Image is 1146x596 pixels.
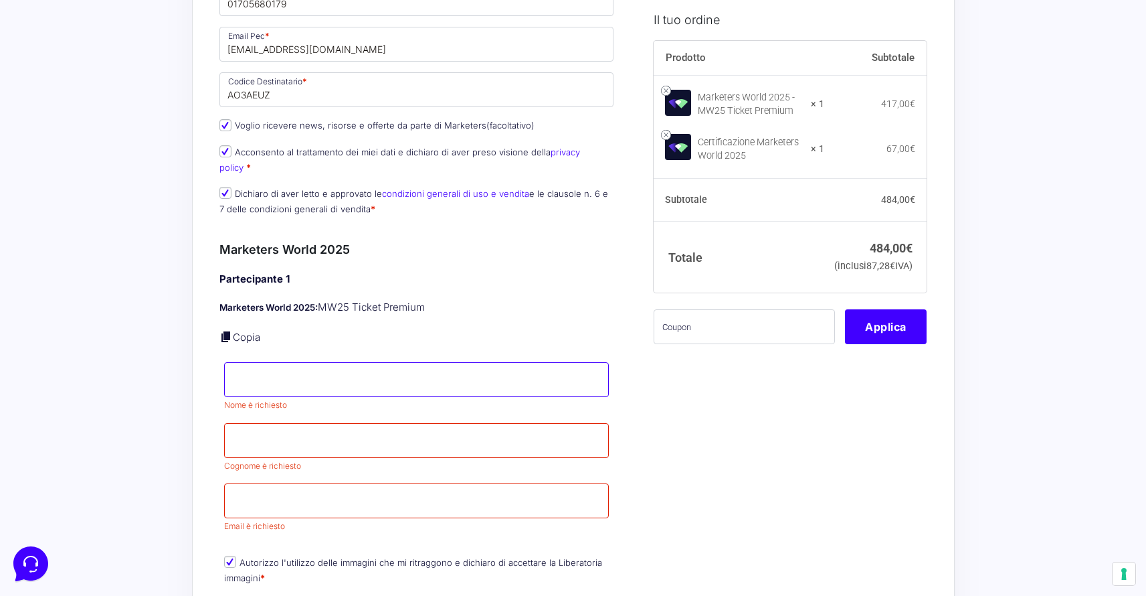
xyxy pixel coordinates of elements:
span: € [910,98,915,109]
input: Dichiaro di aver letto e approvato lecondizioni generali di uso e venditae le clausole n. 6 e 7 d... [219,187,231,199]
span: (facoltativo) [486,120,535,131]
button: Applica [845,309,927,344]
a: Copia i dettagli dell'acquirente [219,330,233,344]
th: Prodotto [654,40,824,75]
strong: × 1 [811,98,824,111]
img: Marketers World 2025 - MW25 Ticket Premium [665,89,691,115]
button: Aiuto [175,430,257,461]
button: Messaggi [93,430,175,461]
th: Subtotale [824,40,927,75]
p: MW25 Ticket Premium [219,300,614,315]
span: € [890,260,895,272]
a: Copia [233,331,260,344]
div: Marketers World 2025 - MW25 Ticket Premium [698,91,802,118]
h3: Marketers World 2025 [219,240,614,258]
input: Coupon [654,309,835,344]
bdi: 484,00 [881,194,915,204]
label: Dichiaro di aver letto e approvato le e le clausole n. 6 e 7 delle condizioni generali di vendita [219,188,608,214]
p: Aiuto [206,449,225,461]
p: Home [40,449,63,461]
h3: Il tuo ordine [654,10,927,28]
label: Voglio ricevere news, risorse e offerte da parte di Marketers [219,120,535,131]
bdi: 417,00 [881,98,915,109]
input: Cerca un articolo... [30,195,219,208]
bdi: 67,00 [886,143,915,153]
button: Le tue preferenze relative al consenso per le tecnologie di tracciamento [1113,563,1135,585]
a: condizioni generali di uso e vendita [382,188,529,199]
th: Totale [654,221,824,293]
span: € [910,194,915,204]
span: 87,28 [866,260,895,272]
span: Trova una risposta [21,166,104,177]
div: Certificazione Marketers World 2025 [698,135,802,162]
img: Certificazione Marketers World 2025 [665,134,691,160]
input: Codice Destinatario * [219,72,614,107]
button: Inizia una conversazione [21,113,246,139]
span: Cognome è richiesto [224,461,301,471]
small: (inclusi IVA) [834,260,913,272]
a: Apri Centro Assistenza [142,166,246,177]
img: dark [64,75,91,102]
span: € [910,143,915,153]
input: Autorizzo l'utilizzo delle immagini che mi ritraggono e dichiaro di accettare la Liberatoria imma... [224,556,236,568]
img: dark [43,75,70,102]
span: Le tue conversazioni [21,54,114,64]
label: Acconsento al trattamento dei miei dati e dichiaro di aver preso visione della [219,147,580,173]
strong: × 1 [811,142,824,155]
button: Home [11,430,93,461]
bdi: 484,00 [870,241,913,255]
span: Nome è richiesto [224,400,287,410]
span: € [906,241,913,255]
span: Inizia una conversazione [87,121,197,131]
input: Email Pec * [219,27,614,62]
input: Acconsento al trattamento dei miei dati e dichiaro di aver preso visione dellaprivacy policy [219,145,231,157]
th: Subtotale [654,178,824,221]
img: dark [21,75,48,102]
input: Voglio ricevere news, risorse e offerte da parte di Marketers(facoltativo) [219,119,231,131]
strong: Marketers World 2025: [219,302,318,313]
h4: Partecipante 1 [219,272,614,287]
span: Email è richiesto [224,521,285,531]
label: Autorizzo l'utilizzo delle immagini che mi ritraggono e dichiaro di accettare la Liberatoria imma... [224,557,602,583]
p: Messaggi [116,449,152,461]
h2: Ciao da Marketers 👋 [11,11,225,32]
iframe: Customerly Messenger Launcher [11,544,51,584]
